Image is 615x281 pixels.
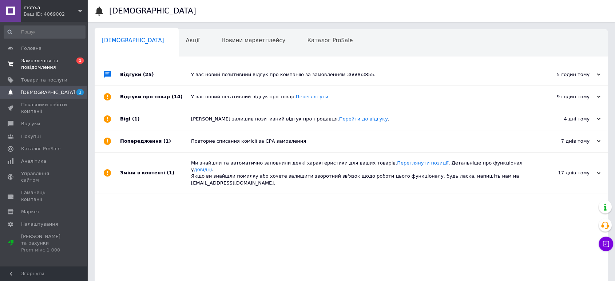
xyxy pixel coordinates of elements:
span: Гаманець компанії [21,189,67,202]
div: 4 дні тому [528,116,600,122]
button: Чат з покупцем [599,237,613,251]
div: Ваш ID: 4069002 [24,11,87,17]
span: (1) [132,116,140,122]
span: Товари та послуги [21,77,67,83]
div: Відгуки [120,64,191,86]
a: Перейти до відгуку [339,116,388,122]
div: 9 годин тому [528,94,600,100]
div: 17 днів тому [528,170,600,176]
span: Акції [186,37,200,44]
span: Каталог ProSale [307,37,353,44]
div: 5 годин тому [528,71,600,78]
span: [DEMOGRAPHIC_DATA] [102,37,164,44]
span: Каталог ProSale [21,146,60,152]
div: [PERSON_NAME] залишив позитивний відгук про продавця. . [191,116,528,122]
div: Зміни в контенті [120,153,191,194]
div: Повторне списання комісії за СРА замовлення [191,138,528,145]
span: Показники роботи компанії [21,102,67,115]
div: Prom мікс 1 000 [21,247,67,253]
span: Налаштування [21,221,58,227]
span: [DEMOGRAPHIC_DATA] [21,89,75,96]
a: Переглянути [296,94,328,99]
div: Ми знайшли та автоматично заповнили деякі характеристики для ваших товарів. . Детальніше про функ... [191,160,528,186]
span: [PERSON_NAME] та рахунки [21,233,67,253]
h1: [DEMOGRAPHIC_DATA] [109,7,196,15]
span: Управління сайтом [21,170,67,183]
div: Відгуки про товар [120,86,191,108]
a: довідці [194,167,212,172]
a: Переглянути позиції [397,160,448,166]
span: Відгуки [21,120,40,127]
span: (25) [143,72,154,77]
div: У вас новий позитивний відгук про компанію за замовленням 366063855. [191,71,528,78]
span: Головна [21,45,41,52]
span: Замовлення та повідомлення [21,58,67,71]
div: Попередження [120,130,191,152]
span: (14) [172,94,183,99]
div: 7 днів тому [528,138,600,145]
span: Новини маркетплейсу [221,37,285,44]
span: Маркет [21,209,40,215]
span: Покупці [21,133,41,140]
div: Bigl [120,108,191,130]
div: У вас новий негативний відгук про товар. [191,94,528,100]
span: Аналітика [21,158,46,165]
span: (1) [167,170,174,175]
span: 1 [76,58,84,64]
span: 1 [76,89,84,95]
input: Пошук [4,25,86,39]
span: moto.a [24,4,78,11]
span: (1) [163,138,171,144]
